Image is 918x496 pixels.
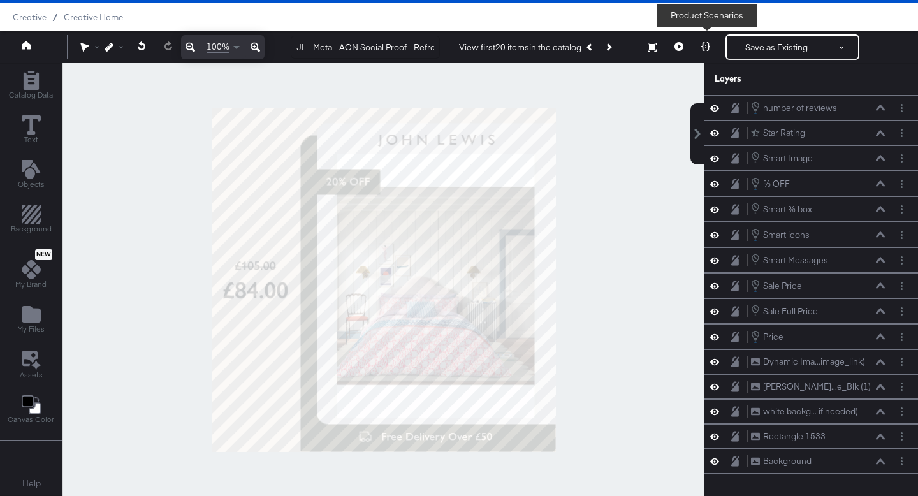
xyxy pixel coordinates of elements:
button: Layer Options [895,126,908,140]
div: PriceLayer Options [704,324,918,349]
button: Layer Options [895,405,908,418]
div: white backg... if needed) [763,405,858,418]
div: number of reviews [763,102,837,114]
button: Add Rectangle [1,68,61,104]
span: Assets [20,370,43,380]
div: % OFFLayer Options [704,171,918,196]
button: Smart icons [750,228,810,242]
button: Text [14,112,48,149]
button: Add Text [10,157,52,193]
button: Smart % box [750,202,813,216]
div: Smart iconsLayer Options [704,222,918,247]
div: Smart % boxLayer Options [704,196,918,222]
button: Layer Options [895,455,908,468]
span: New [35,251,52,259]
button: Sale Price [750,279,803,293]
button: Help [13,472,50,495]
button: Layer Options [895,305,908,318]
div: Rectangle 1533 [763,430,826,442]
button: Layer Options [895,380,908,393]
button: Layer Options [895,430,908,443]
div: Smart Messages [763,254,828,266]
div: Rectangle 1533Layer Options [704,424,918,449]
button: Smart Image [750,151,813,165]
button: [PERSON_NAME]...e_Blk (1) 1 [750,380,870,393]
div: Smart Image [763,152,813,164]
button: Smart Messages [750,253,829,267]
button: Dynamic Ima...image_link) [750,355,866,368]
button: Layer Options [895,330,908,344]
div: Dynamic Ima...image_link) [763,356,865,368]
button: Assets [12,347,50,384]
button: Layer Options [895,203,908,216]
button: Sale Full Price [750,304,819,318]
div: Smart icons [763,229,810,241]
div: Smart ImageLayer Options [704,145,918,171]
span: Text [24,135,38,145]
div: % OFF [763,178,790,190]
button: Previous Product [581,36,599,59]
a: Creative Home [64,12,123,22]
button: Layer Options [895,228,908,242]
div: [PERSON_NAME]...e_Blk (1) 1 [763,381,870,393]
span: 100% [207,41,229,53]
span: My Files [17,324,45,334]
span: Canvas Color [8,414,54,425]
div: Sale Price [763,280,802,292]
button: Next Product [599,36,617,59]
button: white backg... if needed) [750,405,859,418]
button: Layer Options [895,279,908,293]
div: Price [763,331,783,343]
button: Layer Options [895,355,908,368]
span: / [47,12,64,22]
button: Rectangle 1533 [750,430,826,443]
button: Layer Options [895,254,908,267]
button: Price [750,330,784,344]
div: Sale Full Price [763,305,818,317]
div: View first 20 items in the catalog [459,41,581,54]
div: Sale Full PriceLayer Options [704,298,918,324]
div: BackgroundLayer Options [704,449,918,474]
button: Layer Options [895,177,908,191]
a: Help [22,478,41,490]
div: Star RatingLayer Options [704,120,918,145]
div: Dynamic Ima...image_link)Layer Options [704,349,918,374]
div: white backg... if needed)Layer Options [704,399,918,424]
button: % OFF [750,177,790,191]
span: Background [11,224,52,234]
span: Objects [18,179,45,189]
button: Star Rating [750,126,806,140]
div: Sale PriceLayer Options [704,273,918,298]
span: Creative [13,12,47,22]
button: Layer Options [895,101,908,115]
button: number of reviews [750,101,838,115]
div: Layers [715,73,845,85]
button: Add Rectangle [3,202,59,238]
div: Smart % box [763,203,812,215]
div: [PERSON_NAME]...e_Blk (1) 1Layer Options [704,374,918,399]
div: Star Rating [763,127,805,139]
span: Catalog Data [9,90,53,100]
div: Background [763,455,812,467]
div: number of reviewsLayer Options [704,95,918,120]
button: Add Files [10,302,52,339]
span: My Brand [15,279,47,289]
button: Save as Existing [727,36,826,59]
div: Smart MessagesLayer Options [704,247,918,273]
button: NewMy Brand [8,247,54,294]
button: Layer Options [895,152,908,165]
button: Background [750,455,812,468]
